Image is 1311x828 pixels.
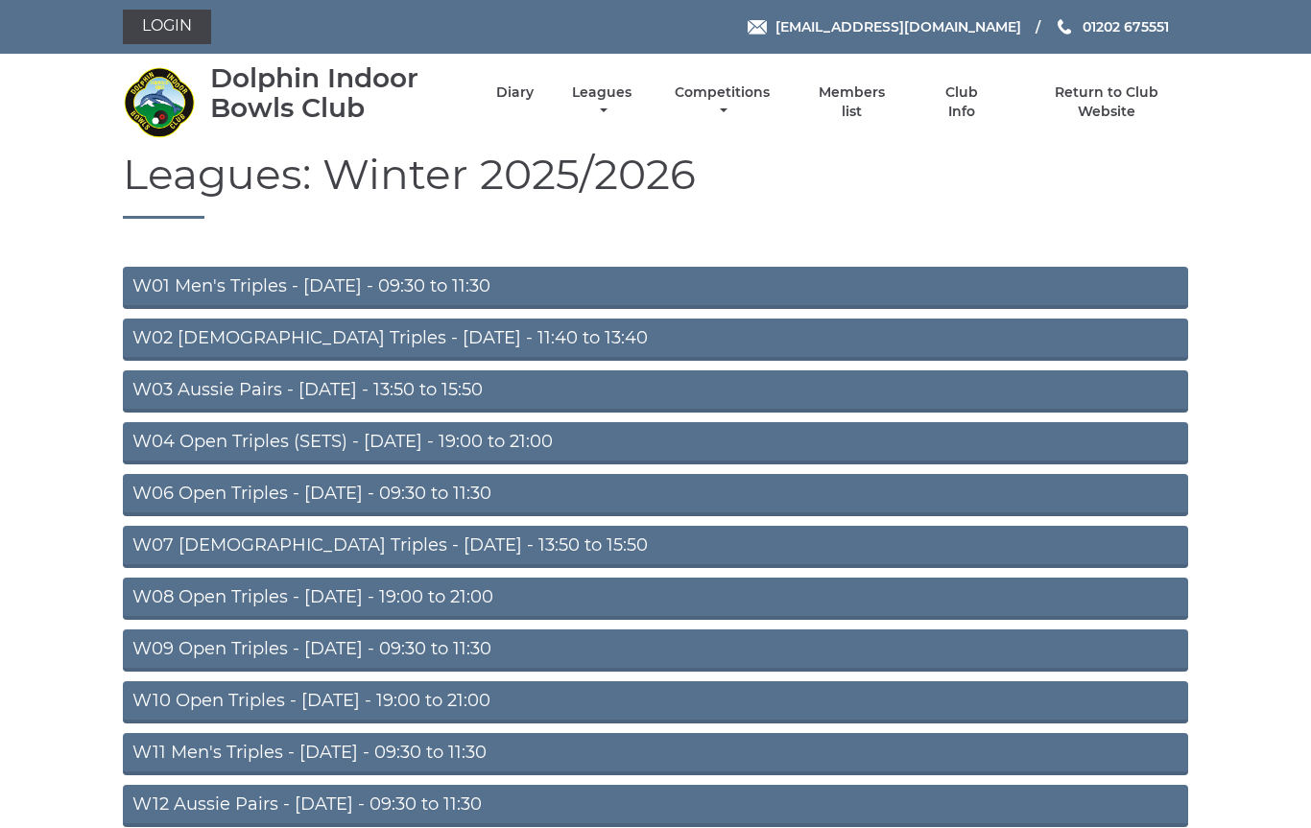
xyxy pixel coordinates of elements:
a: Email [EMAIL_ADDRESS][DOMAIN_NAME] [748,16,1021,37]
img: Phone us [1058,19,1071,35]
a: Members list [808,83,896,121]
a: W01 Men's Triples - [DATE] - 09:30 to 11:30 [123,267,1188,309]
a: W11 Men's Triples - [DATE] - 09:30 to 11:30 [123,733,1188,775]
a: Return to Club Website [1026,83,1188,121]
a: W06 Open Triples - [DATE] - 09:30 to 11:30 [123,474,1188,516]
img: Email [748,20,767,35]
a: W10 Open Triples - [DATE] - 19:00 to 21:00 [123,681,1188,723]
a: W09 Open Triples - [DATE] - 09:30 to 11:30 [123,629,1188,672]
a: Leagues [567,83,636,121]
span: 01202 675551 [1083,18,1169,35]
span: [EMAIL_ADDRESS][DOMAIN_NAME] [775,18,1021,35]
a: Phone us 01202 675551 [1055,16,1169,37]
a: Competitions [670,83,775,121]
a: W12 Aussie Pairs - [DATE] - 09:30 to 11:30 [123,785,1188,827]
a: Login [123,10,211,44]
div: Dolphin Indoor Bowls Club [210,63,463,123]
img: Dolphin Indoor Bowls Club [123,66,195,138]
a: Diary [496,83,534,102]
h1: Leagues: Winter 2025/2026 [123,151,1188,219]
a: W07 [DEMOGRAPHIC_DATA] Triples - [DATE] - 13:50 to 15:50 [123,526,1188,568]
a: W03 Aussie Pairs - [DATE] - 13:50 to 15:50 [123,370,1188,413]
a: W08 Open Triples - [DATE] - 19:00 to 21:00 [123,578,1188,620]
a: W02 [DEMOGRAPHIC_DATA] Triples - [DATE] - 11:40 to 13:40 [123,319,1188,361]
a: W04 Open Triples (SETS) - [DATE] - 19:00 to 21:00 [123,422,1188,464]
a: Club Info [930,83,992,121]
